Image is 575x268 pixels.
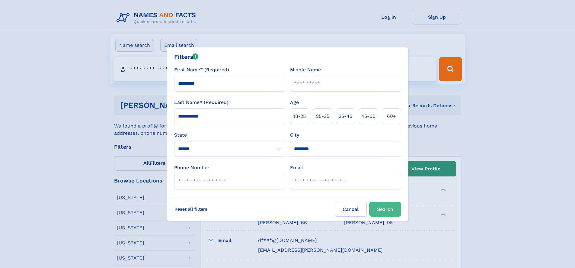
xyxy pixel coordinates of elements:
label: Phone Number [174,164,209,171]
label: City [290,131,299,139]
label: State [174,131,285,139]
div: Filters [174,52,199,61]
span: 18‑25 [293,113,306,120]
span: 25‑35 [316,113,329,120]
span: 60+ [387,113,396,120]
label: Cancel [335,202,367,217]
label: First Name* (Required) [174,66,229,73]
button: Search [369,202,401,217]
span: 35‑45 [339,113,352,120]
label: Age [290,99,299,106]
span: 45‑60 [361,113,375,120]
label: Reset all filters [171,202,211,216]
label: Last Name* (Required) [174,99,228,106]
label: Email [290,164,303,171]
label: Middle Name [290,66,321,73]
